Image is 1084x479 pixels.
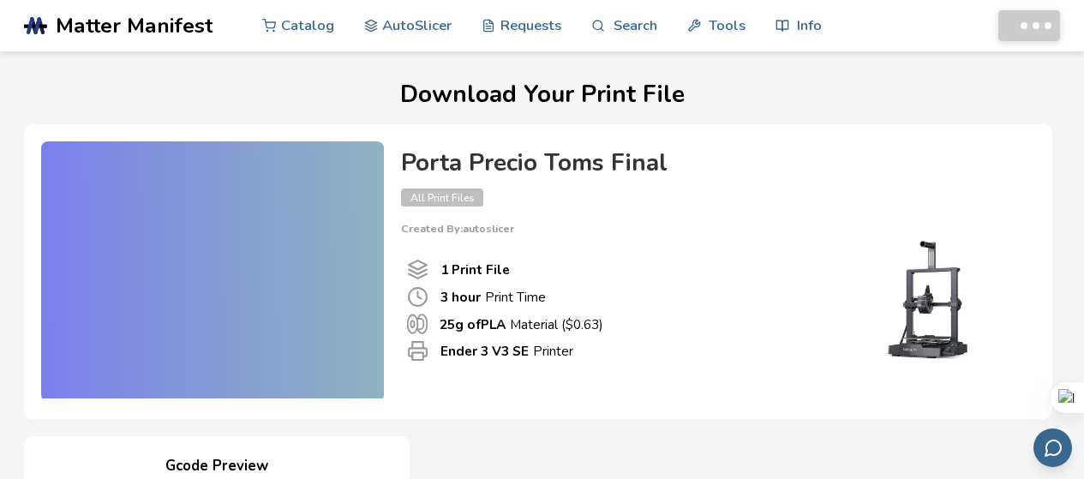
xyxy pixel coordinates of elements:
span: Print Time [407,286,428,308]
p: Material ($ 0.63 ) [440,315,603,333]
h4: Porta Precio Toms Final [401,150,1018,177]
p: Created By: autoslicer [401,223,1018,235]
span: Printer [407,340,428,362]
b: 1 Print File [440,260,510,278]
button: Send feedback via email [1033,428,1072,467]
p: Print Time [440,288,546,306]
b: Ender 3 V3 SE [440,342,529,360]
p: Printer [440,342,573,360]
b: 25 g of PLA [440,315,506,333]
h1: Download Your Print File [24,81,1060,108]
b: 3 hour [440,288,481,306]
span: Matter Manifest [56,14,213,38]
img: Printer [847,235,1018,363]
span: Number Of Print files [407,259,428,280]
span: Material Used [407,314,428,334]
span: All Print Files [401,189,483,207]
